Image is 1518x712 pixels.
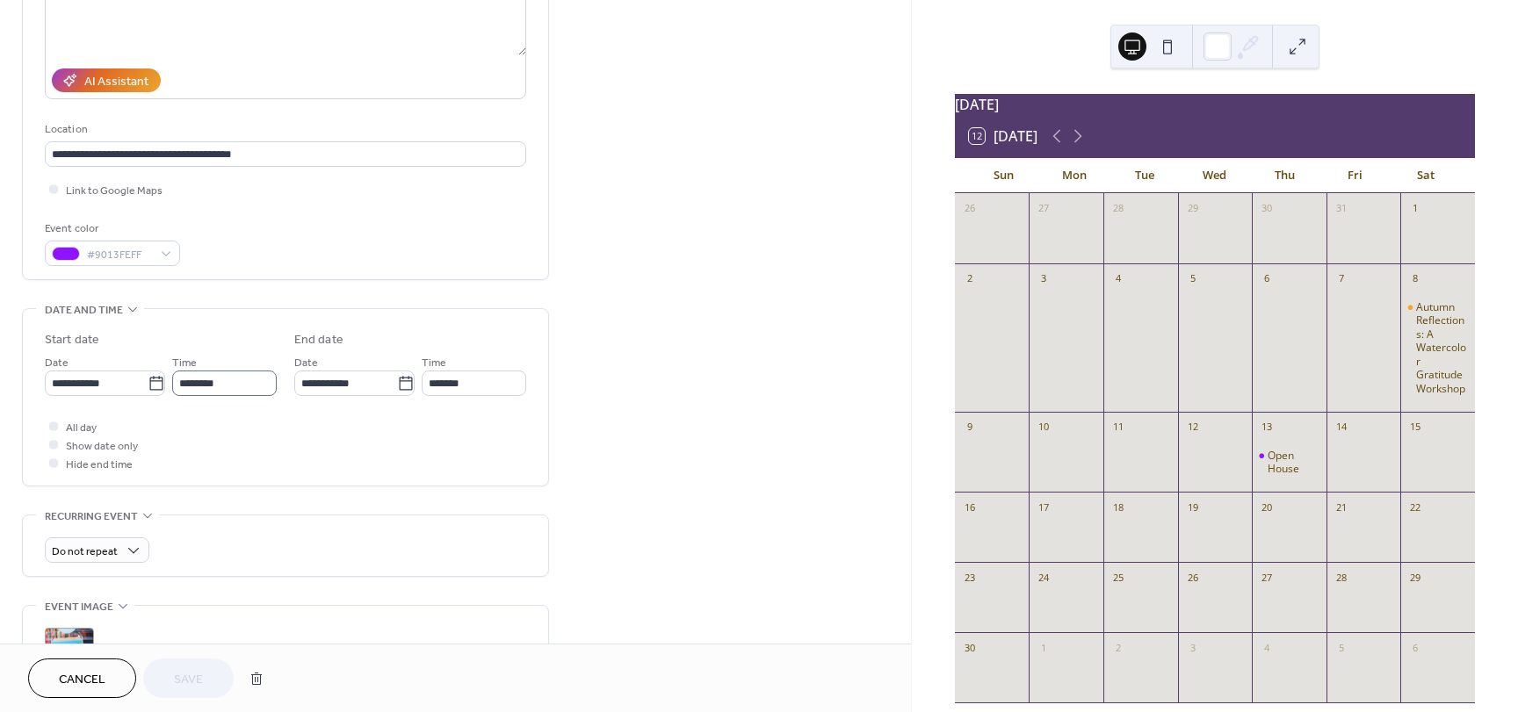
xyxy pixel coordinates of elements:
[1109,270,1128,289] div: 4
[1406,199,1425,219] div: 1
[294,354,318,372] span: Date
[1034,199,1053,219] div: 27
[1183,498,1203,517] div: 19
[1268,449,1319,476] div: Open House
[1034,498,1053,517] div: 17
[1034,270,1053,289] div: 3
[1332,270,1351,289] div: 7
[66,456,133,474] span: Hide end time
[960,418,979,437] div: 9
[1257,199,1276,219] div: 30
[1332,568,1351,587] div: 28
[45,354,69,372] span: Date
[66,419,97,437] span: All day
[960,199,979,219] div: 26
[1257,270,1276,289] div: 6
[87,246,152,264] span: #9013FEFF
[1109,568,1128,587] div: 25
[1400,300,1475,396] div: Autumn Reflections: A Watercolor Gratitude Workshop
[1320,158,1391,193] div: Fri
[172,354,197,372] span: Time
[1406,418,1425,437] div: 15
[1406,270,1425,289] div: 8
[422,354,446,372] span: Time
[1406,568,1425,587] div: 29
[969,158,1039,193] div: Sun
[960,270,979,289] div: 2
[960,498,979,517] div: 16
[45,628,94,677] div: ;
[1252,449,1326,476] div: Open House
[960,568,979,587] div: 23
[1034,568,1053,587] div: 24
[1332,418,1351,437] div: 14
[960,638,979,658] div: 30
[45,331,99,349] div: Start date
[45,120,523,139] div: Location
[1110,158,1180,193] div: Tue
[1406,498,1425,517] div: 22
[1416,300,1468,396] div: Autumn Reflections: A Watercolor Gratitude Workshop
[66,437,138,456] span: Show date only
[963,124,1044,148] button: 12[DATE]
[52,542,118,562] span: Do not repeat
[1183,270,1203,289] div: 5
[28,658,136,698] button: Cancel
[1034,418,1053,437] div: 10
[66,182,163,200] span: Link to Google Maps
[1109,418,1128,437] div: 11
[45,507,138,526] span: Recurring event
[1109,638,1128,658] div: 2
[1109,498,1128,517] div: 18
[45,219,177,238] div: Event color
[1257,418,1276,437] div: 13
[1257,638,1276,658] div: 4
[1183,199,1203,219] div: 29
[1257,568,1276,587] div: 27
[1250,158,1320,193] div: Thu
[1332,498,1351,517] div: 21
[45,598,113,616] span: Event image
[1180,158,1250,193] div: Wed
[59,671,105,689] span: Cancel
[1183,418,1203,437] div: 12
[1257,498,1276,517] div: 20
[1183,638,1203,658] div: 3
[1183,568,1203,587] div: 26
[1109,199,1128,219] div: 28
[45,301,123,320] span: Date and time
[1406,638,1425,658] div: 6
[955,94,1475,115] div: [DATE]
[1332,199,1351,219] div: 31
[1039,158,1110,193] div: Mon
[52,68,161,92] button: AI Assistant
[1332,638,1351,658] div: 5
[294,331,343,349] div: End date
[84,73,148,91] div: AI Assistant
[1034,638,1053,658] div: 1
[1391,158,1461,193] div: Sat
